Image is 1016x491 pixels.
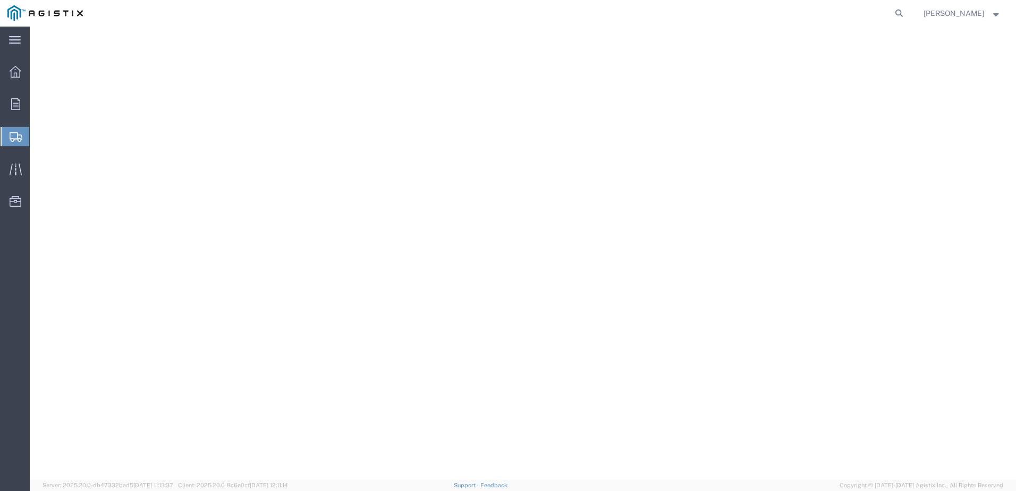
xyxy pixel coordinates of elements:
span: Fahim Zaman [924,7,984,19]
span: Copyright © [DATE]-[DATE] Agistix Inc., All Rights Reserved [840,481,1003,490]
button: [PERSON_NAME] [923,7,1002,20]
span: Server: 2025.20.0-db47332bad5 [43,482,173,488]
img: logo [7,5,83,21]
a: Feedback [480,482,507,488]
iframe: FS Legacy Container [30,27,1016,480]
a: Support [454,482,480,488]
span: [DATE] 11:13:37 [133,482,173,488]
span: [DATE] 12:11:14 [250,482,288,488]
span: Client: 2025.20.0-8c6e0cf [178,482,288,488]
